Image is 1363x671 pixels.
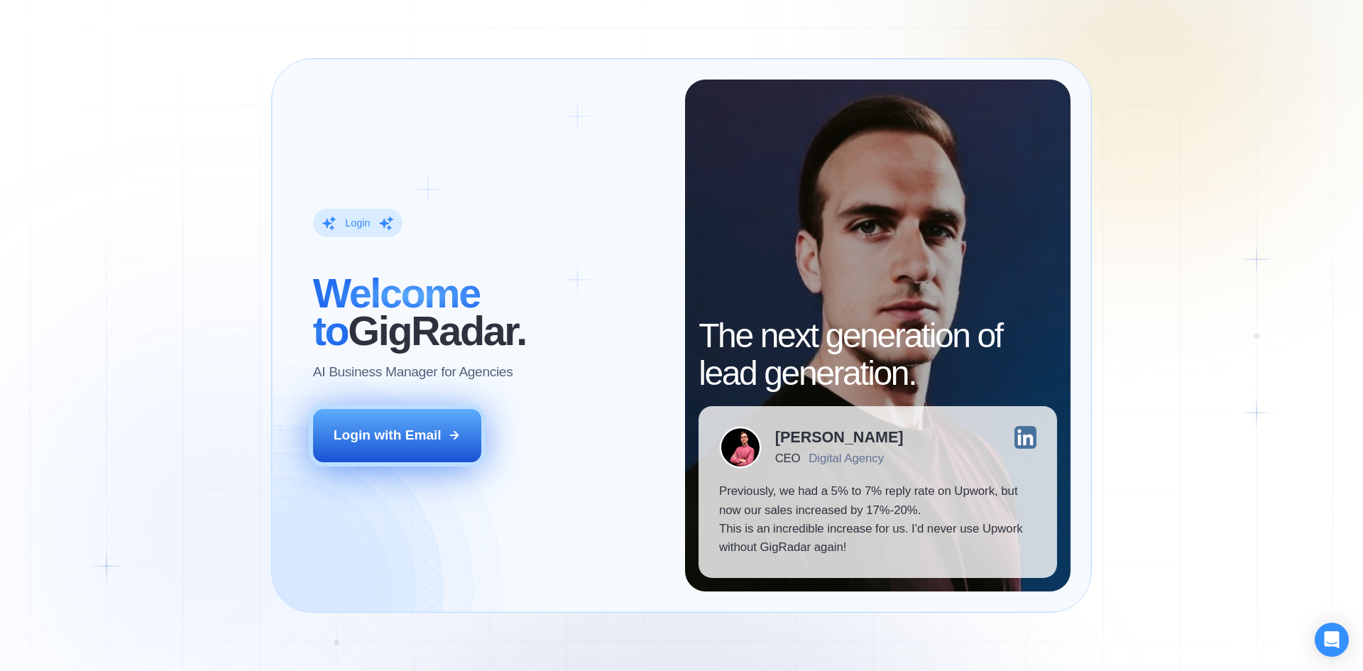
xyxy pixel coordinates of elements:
div: Open Intercom Messenger [1315,623,1349,657]
div: CEO [775,452,800,465]
h2: ‍ GigRadar. [313,275,664,350]
span: Welcome to [313,271,480,354]
button: Login with Email [313,409,482,462]
p: Previously, we had a 5% to 7% reply rate on Upwork, but now our sales increased by 17%-20%. This ... [719,482,1036,557]
div: Digital Agency [809,452,884,465]
h2: The next generation of lead generation. [699,317,1057,393]
div: [PERSON_NAME] [775,430,904,445]
div: Login with Email [334,426,442,444]
div: Login [345,217,370,230]
p: AI Business Manager for Agencies [313,363,513,381]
